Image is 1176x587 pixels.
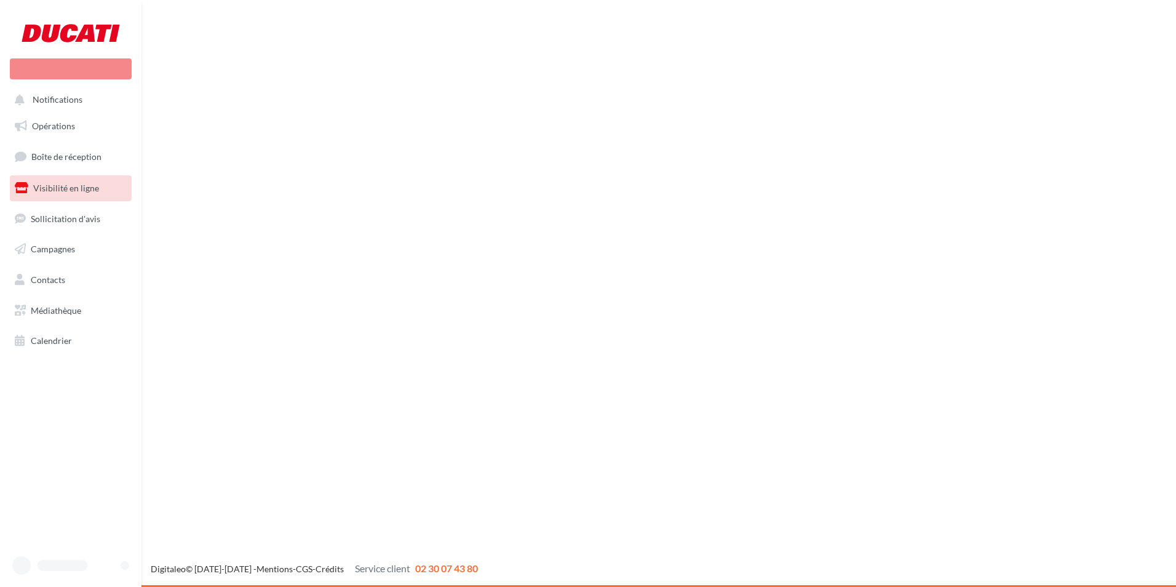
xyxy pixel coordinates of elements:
[7,113,134,139] a: Opérations
[415,562,478,574] span: 02 30 07 43 80
[256,564,293,574] a: Mentions
[7,298,134,324] a: Médiathèque
[10,58,132,79] div: Nouvelle campagne
[7,267,134,293] a: Contacts
[31,335,72,346] span: Calendrier
[151,564,478,574] span: © [DATE]-[DATE] - - -
[7,328,134,354] a: Calendrier
[33,95,82,105] span: Notifications
[7,236,134,262] a: Campagnes
[355,562,410,574] span: Service client
[33,183,99,193] span: Visibilité en ligne
[31,213,100,223] span: Sollicitation d'avis
[7,175,134,201] a: Visibilité en ligne
[31,151,101,162] span: Boîte de réception
[7,143,134,170] a: Boîte de réception
[32,121,75,131] span: Opérations
[316,564,344,574] a: Crédits
[151,564,186,574] a: Digitaleo
[7,206,134,232] a: Sollicitation d'avis
[31,305,81,316] span: Médiathèque
[296,564,312,574] a: CGS
[31,244,75,254] span: Campagnes
[31,274,65,285] span: Contacts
